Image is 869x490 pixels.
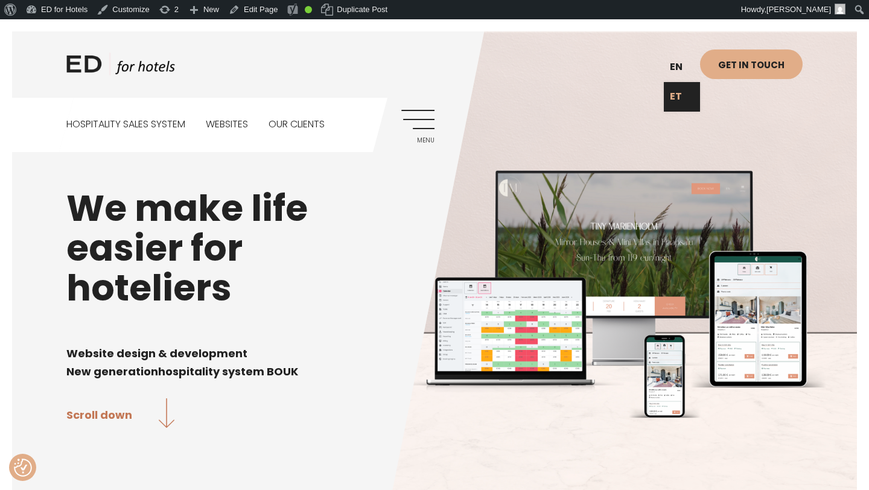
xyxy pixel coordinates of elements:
[664,52,700,82] a: en
[66,326,803,380] div: Page 1
[401,110,434,143] a: Menu
[66,346,247,379] span: Website design & development New generation
[766,5,831,14] span: [PERSON_NAME]
[401,137,434,144] span: Menu
[158,364,298,379] span: hospitality system BOUK
[664,82,700,112] a: ET
[14,459,32,477] button: Consent Preferences
[269,98,325,151] a: Our clients
[66,98,185,151] a: Hospitality sales system
[66,188,803,308] h1: We make life easier for hoteliers
[305,6,312,13] div: Good
[700,49,803,79] a: Get in touch
[66,52,175,83] a: ED HOTELS
[66,398,174,430] a: Scroll down
[206,98,248,151] a: Websites
[14,459,32,477] img: Revisit consent button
